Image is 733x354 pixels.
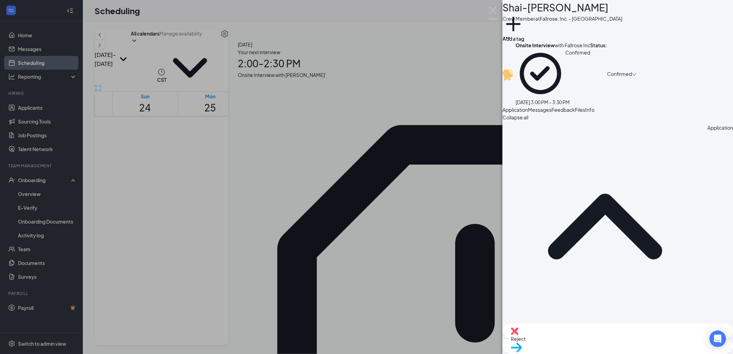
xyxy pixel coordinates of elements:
[710,331,726,347] div: Open Intercom Messenger
[516,49,565,98] svg: CheckmarkCircle
[516,42,555,48] b: Onsite Interview
[502,114,733,121] span: Collapse all
[707,124,733,329] div: Application
[511,335,725,343] span: Reject
[502,13,524,35] svg: Plus
[575,107,585,113] span: Files
[632,72,637,77] span: down
[502,13,524,42] button: PlusAdd a tag
[551,107,575,113] span: Feedback
[516,42,590,49] div: with Fallrose Inc
[502,15,622,22] div: Crew Member at Fallrose, Inc. - [GEOGRAPHIC_DATA]
[585,107,595,113] span: Info
[502,124,707,329] svg: ChevronUp
[502,107,528,113] span: Application
[590,42,607,106] div: Status :
[607,70,632,78] span: Confirmed
[565,49,590,98] span: Confirmed
[516,98,590,106] div: [DATE] 3:00 PM - 3:30 PM
[528,107,551,113] span: Messages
